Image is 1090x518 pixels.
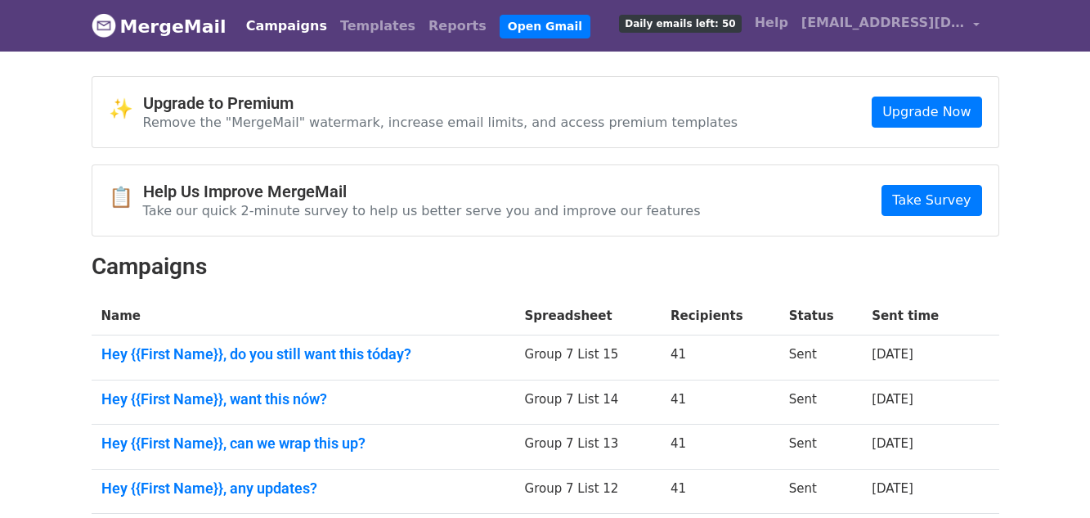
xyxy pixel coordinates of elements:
[872,97,981,128] a: Upgrade Now
[422,10,493,43] a: Reports
[515,425,661,470] td: Group 7 List 13
[515,469,661,514] td: Group 7 List 12
[872,436,913,451] a: [DATE]
[748,7,795,39] a: Help
[779,336,862,381] td: Sent
[779,297,862,336] th: Status
[109,186,143,209] span: 📋
[101,480,505,498] a: ​Hey {{First Name}}, any updates?
[101,435,505,453] a: ​Hey {{First Name}}, can we wrap this up?
[661,297,779,336] th: Recipients
[881,185,981,216] a: Take Survey
[612,7,747,39] a: Daily emails left: 50
[862,297,973,336] th: Sent time
[334,10,422,43] a: Templates
[515,336,661,381] td: Group 7 List 15
[92,297,515,336] th: Name
[661,469,779,514] td: 41
[101,345,505,363] a: ​Hey {{First Name}}, do you still want this tóday?
[619,15,741,33] span: Daily emails left: 50
[872,392,913,407] a: [DATE]
[92,13,116,38] img: MergeMail logo
[661,425,779,470] td: 41
[92,253,999,281] h2: Campaigns
[779,469,862,514] td: Sent
[779,425,862,470] td: Sent
[661,336,779,381] td: 41
[515,380,661,425] td: Group 7 List 14
[101,390,505,408] a: ​Hey {{First Name}}, want this nów?
[92,9,227,43] a: MergeMail
[801,13,965,33] span: [EMAIL_ADDRESS][DOMAIN_NAME]
[143,114,738,131] p: Remove the "MergeMail" watermark, increase email limits, and access premium templates
[240,10,334,43] a: Campaigns
[661,380,779,425] td: 41
[515,297,661,336] th: Spreadsheet
[872,347,913,362] a: [DATE]
[143,202,701,219] p: Take our quick 2-minute survey to help us better serve you and improve our features
[872,481,913,496] a: [DATE]
[109,97,143,121] span: ✨
[143,93,738,113] h4: Upgrade to Premium
[143,182,701,201] h4: Help Us Improve MergeMail
[500,15,590,38] a: Open Gmail
[779,380,862,425] td: Sent
[795,7,986,45] a: [EMAIL_ADDRESS][DOMAIN_NAME]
